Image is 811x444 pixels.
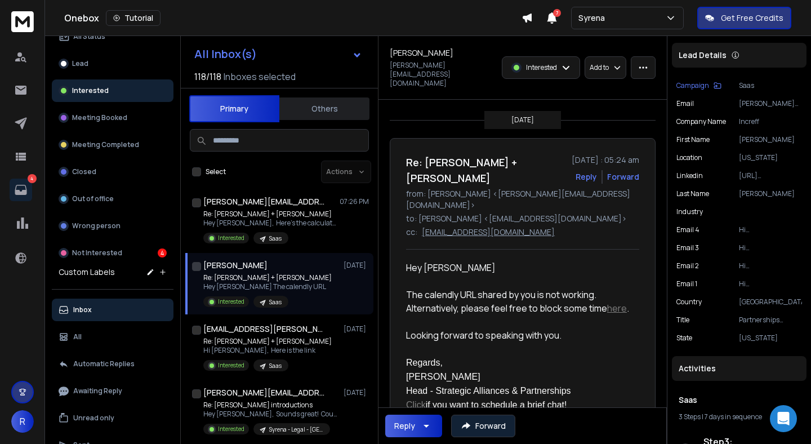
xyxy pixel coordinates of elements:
p: [PERSON_NAME][EMAIL_ADDRESS][DOMAIN_NAME] [390,61,495,88]
button: All Inbox(s) [185,43,371,65]
button: Tutorial [106,10,161,26]
button: Automatic Replies [52,353,173,375]
p: Interested [218,234,244,242]
p: Hey [PERSON_NAME] The calendly URL [203,282,332,291]
p: location [676,153,702,162]
p: Unread only [73,414,114,423]
p: Increff [739,117,802,126]
button: Others [279,96,369,121]
button: Interested [52,79,173,102]
button: Inbox [52,299,173,321]
button: Reply [576,171,597,183]
p: [PERSON_NAME] [739,135,802,144]
span: 7 days in sequence [705,412,762,421]
p: All [73,332,82,341]
p: from: [PERSON_NAME] <[PERSON_NAME][EMAIL_ADDRESS][DOMAIN_NAME]> [406,188,639,211]
span: 118 / 118 [194,70,221,83]
p: Out of office [72,194,114,203]
p: Closed [72,167,96,176]
p: All Status [73,32,105,41]
h1: [EMAIL_ADDRESS][PERSON_NAME][DOMAIN_NAME] [203,323,327,335]
p: Campaign [676,81,709,90]
button: Wrong person [52,215,173,237]
button: Not Interested4 [52,242,173,264]
div: Forward [607,171,639,183]
p: Interested [218,361,244,370]
p: Syrena [578,12,609,24]
p: Interested [526,63,557,72]
p: Interested [72,86,109,95]
p: Email 2 [676,261,699,270]
p: Hi [PERSON_NAME], Here is the link [203,346,332,355]
div: Onebox [64,10,522,26]
button: Campaign [676,81,721,90]
p: title [676,316,689,325]
p: [DATE] [344,325,369,334]
button: All Status [52,25,173,48]
button: R [11,410,34,433]
button: Meeting Completed [52,134,173,156]
p: [US_STATE] [739,334,802,343]
button: Meeting Booked [52,106,173,129]
a: 4 [10,179,32,201]
p: Country [676,298,702,307]
p: Hi [PERSON_NAME] Thought you'd find this useful, Syrena's platform has funded retail technology c... [739,243,802,252]
p: [EMAIL_ADDRESS][DOMAIN_NAME] [422,227,555,238]
p: [DATE] [344,388,369,397]
p: Re: [PERSON_NAME] introductions [203,401,338,410]
p: Automatic Replies [73,359,135,368]
p: to: [PERSON_NAME] <[EMAIL_ADDRESS][DOMAIN_NAME]> [406,213,639,224]
p: Inbox [73,305,92,314]
p: [PERSON_NAME] [739,189,802,198]
div: Activities [672,356,806,381]
p: Meeting Completed [72,140,139,149]
p: Saas [739,81,802,90]
p: [US_STATE] [739,153,802,162]
p: [URL][DOMAIN_NAME][PERSON_NAME] [739,171,802,180]
label: Select [206,167,226,176]
a: here [607,302,627,314]
p: Awaiting Reply [73,387,122,396]
p: Hi [PERSON_NAME] Just checking in to see if you’d like me to share the link to our revenue calcul... [739,261,802,270]
div: Alternatively, please feel free to block some time . [406,301,630,315]
p: Saas [269,298,282,307]
span: 3 Steps [679,412,701,421]
h1: [PERSON_NAME] [203,260,268,271]
p: Re: [PERSON_NAME] + [PERSON_NAME] [203,273,332,282]
h1: Saas [679,394,800,406]
font: Head - Strategic Alliances & Partnerships [406,386,571,396]
p: Saas [269,234,282,243]
p: 4 [28,174,37,183]
a: Click [406,400,426,410]
p: Get Free Credits [721,12,783,24]
p: Re: [PERSON_NAME] + [PERSON_NAME] [203,337,332,346]
p: [DATE] [511,116,534,125]
p: State [676,334,692,343]
p: Hi [PERSON_NAME] Syrena's platform users include funded retail technology companies that could be... [739,225,802,234]
p: Hi [PERSON_NAME] I saw you're working with retail brands at Increff, and if you’re looking to onb... [739,279,802,288]
div: Hey [PERSON_NAME] [406,261,630,274]
button: Unread only [52,407,173,429]
p: Hey [PERSON_NAME], Here’s the calculator: [DOMAIN_NAME][URL]. Let [203,219,338,228]
p: Add to [590,63,609,72]
p: Interested [218,298,244,306]
button: Get Free Credits [697,7,791,29]
p: Syrena - Legal - [GEOGRAPHIC_DATA] - 20:200 [269,425,323,434]
p: Email 4 [676,225,699,234]
p: First Name [676,135,710,144]
div: Open Intercom Messenger [770,405,797,432]
h3: Inboxes selected [224,70,296,83]
button: Reply [385,415,442,437]
button: All [52,326,173,348]
div: 4 [158,248,167,257]
p: Company Name [676,117,726,126]
p: Email 3 [676,243,699,252]
h1: Re: [PERSON_NAME] + [PERSON_NAME] [406,154,565,186]
div: | [679,412,800,421]
p: Email [676,99,694,108]
span: 7 [553,9,561,17]
button: Awaiting Reply [52,380,173,402]
p: [GEOGRAPHIC_DATA] [739,298,802,307]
